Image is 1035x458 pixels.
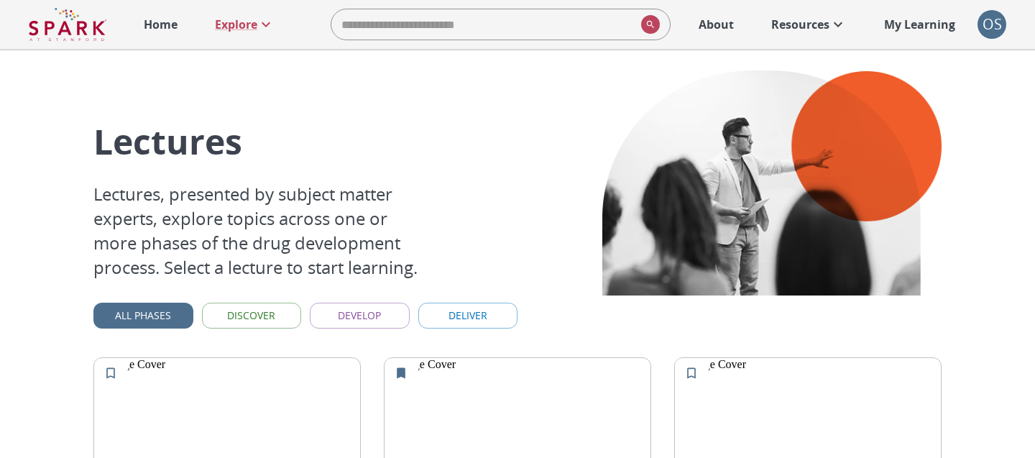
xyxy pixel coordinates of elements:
button: account of current user [977,10,1006,39]
button: Discover [202,303,302,329]
svg: Add to My Learning [103,366,118,380]
p: My Learning [884,16,955,33]
p: Lectures, presented by subject matter experts, explore topics across one or more phases of the dr... [93,182,433,280]
a: About [691,9,741,40]
a: Explore [208,9,282,40]
a: Home [137,9,185,40]
img: Logo of SPARK at Stanford [29,7,106,42]
button: Deliver [418,303,518,329]
div: OS [977,10,1006,39]
p: Home [144,16,178,33]
button: Develop [310,303,410,329]
svg: Add to My Learning [684,366,699,380]
p: Explore [215,16,257,33]
p: About [699,16,734,33]
p: Lectures [93,118,433,165]
button: search [635,9,660,40]
a: My Learning [877,9,963,40]
svg: Remove from My Learning [394,366,408,380]
p: Resources [771,16,829,33]
a: Resources [764,9,854,40]
button: All Phases [93,303,193,329]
